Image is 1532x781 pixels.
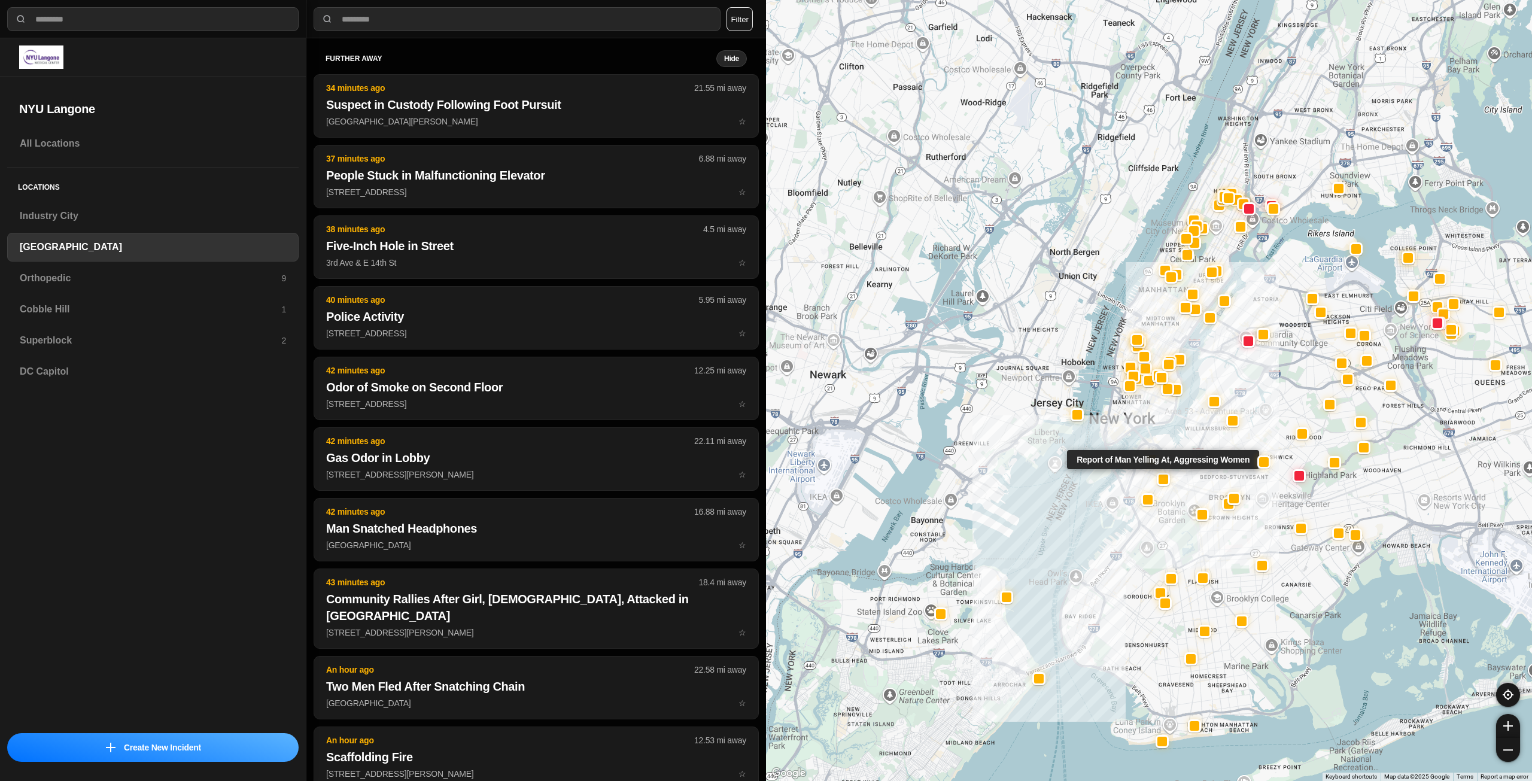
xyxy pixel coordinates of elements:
[326,364,694,376] p: 42 minutes ago
[7,202,299,230] a: Industry City
[1503,689,1513,700] img: recenter
[326,749,746,765] h2: Scaffolding Fire
[19,45,63,69] img: logo
[326,627,746,639] p: [STREET_ADDRESS][PERSON_NAME]
[326,116,746,127] p: [GEOGRAPHIC_DATA][PERSON_NAME]
[326,697,746,709] p: [GEOGRAPHIC_DATA]
[727,7,753,31] button: Filter
[7,168,299,202] h5: Locations
[20,271,281,285] h3: Orthopedic
[1457,773,1473,780] a: Terms (opens in new tab)
[1503,745,1513,755] img: zoom-out
[314,698,759,708] a: An hour ago22.58 mi awayTwo Men Fled After Snatching Chain[GEOGRAPHIC_DATA]star
[694,364,746,376] p: 12.25 mi away
[314,286,759,350] button: 40 minutes ago5.95 mi awayPolice Activity[STREET_ADDRESS]star
[326,186,746,198] p: [STREET_ADDRESS]
[7,295,299,324] a: Cobble Hill1
[326,734,694,746] p: An hour ago
[326,327,746,339] p: [STREET_ADDRESS]
[7,129,299,158] a: All Locations
[326,576,699,588] p: 43 minutes ago
[314,215,759,279] button: 38 minutes ago4.5 mi awayFive-Inch Hole in Street3rd Ave & E 14th Ststar
[738,698,746,708] span: star
[326,167,746,184] h2: People Stuck in Malfunctioning Elevator
[1481,773,1528,780] a: Report a map error
[326,398,746,410] p: [STREET_ADDRESS]
[314,540,759,550] a: 42 minutes ago16.88 mi awayMan Snatched Headphones[GEOGRAPHIC_DATA]star
[326,96,746,113] h2: Suspect in Custody Following Foot Pursuit
[20,333,281,348] h3: Superblock
[281,303,286,315] p: 1
[326,449,746,466] h2: Gas Odor in Lobby
[321,13,333,25] img: search
[694,734,746,746] p: 12.53 mi away
[699,153,746,165] p: 6.88 mi away
[1067,449,1259,469] div: Report of Man Yelling At, Aggressing Women
[724,54,739,63] small: Hide
[314,257,759,268] a: 38 minutes ago4.5 mi awayFive-Inch Hole in Street3rd Ave & E 14th Ststar
[124,742,201,753] p: Create New Incident
[1496,683,1520,707] button: recenter
[314,399,759,409] a: 42 minutes ago12.25 mi awayOdor of Smoke on Second Floor[STREET_ADDRESS]star
[1384,773,1449,780] span: Map data ©2025 Google
[703,223,746,235] p: 4.5 mi away
[326,223,703,235] p: 38 minutes ago
[326,678,746,695] h2: Two Men Fled After Snatching Chain
[326,153,699,165] p: 37 minutes ago
[314,145,759,208] button: 37 minutes ago6.88 mi awayPeople Stuck in Malfunctioning Elevator[STREET_ADDRESS]star
[106,743,115,752] img: icon
[314,357,759,420] button: 42 minutes ago12.25 mi awayOdor of Smoke on Second Floor[STREET_ADDRESS]star
[281,335,286,347] p: 2
[7,233,299,262] a: [GEOGRAPHIC_DATA]
[314,116,759,126] a: 34 minutes ago21.55 mi awaySuspect in Custody Following Foot Pursuit[GEOGRAPHIC_DATA][PERSON_NAME...
[7,733,299,762] button: iconCreate New Incident
[1496,738,1520,762] button: zoom-out
[326,308,746,325] h2: Police Activity
[738,470,746,479] span: star
[716,50,747,67] button: Hide
[738,769,746,779] span: star
[314,627,759,637] a: 43 minutes ago18.4 mi awayCommunity Rallies After Girl, [DEMOGRAPHIC_DATA], Attacked in [GEOGRAPH...
[326,591,746,624] h2: Community Rallies After Girl, [DEMOGRAPHIC_DATA], Attacked in [GEOGRAPHIC_DATA]
[1503,721,1513,731] img: zoom-in
[326,539,746,551] p: [GEOGRAPHIC_DATA]
[326,520,746,537] h2: Man Snatched Headphones
[20,364,286,379] h3: DC Capitol
[738,399,746,409] span: star
[314,656,759,719] button: An hour ago22.58 mi awayTwo Men Fled After Snatching Chain[GEOGRAPHIC_DATA]star
[314,328,759,338] a: 40 minutes ago5.95 mi awayPolice Activity[STREET_ADDRESS]star
[281,272,286,284] p: 9
[314,768,759,779] a: An hour ago12.53 mi awayScaffolding Fire[STREET_ADDRESS][PERSON_NAME]star
[738,258,746,268] span: star
[326,379,746,396] h2: Odor of Smoke on Second Floor
[20,209,286,223] h3: Industry City
[326,768,746,780] p: [STREET_ADDRESS][PERSON_NAME]
[314,569,759,649] button: 43 minutes ago18.4 mi awayCommunity Rallies After Girl, [DEMOGRAPHIC_DATA], Attacked in [GEOGRAPH...
[326,54,716,63] h5: further away
[20,302,281,317] h3: Cobble Hill
[326,82,694,94] p: 34 minutes ago
[314,427,759,491] button: 42 minutes ago22.11 mi awayGas Odor in Lobby[STREET_ADDRESS][PERSON_NAME]star
[15,13,27,25] img: search
[7,264,299,293] a: Orthopedic9
[314,187,759,197] a: 37 minutes ago6.88 mi awayPeople Stuck in Malfunctioning Elevator[STREET_ADDRESS]star
[314,74,759,138] button: 34 minutes ago21.55 mi awaySuspect in Custody Following Foot Pursuit[GEOGRAPHIC_DATA][PERSON_NAME...
[326,294,699,306] p: 40 minutes ago
[314,498,759,561] button: 42 minutes ago16.88 mi awayMan Snatched Headphones[GEOGRAPHIC_DATA]star
[7,357,299,386] a: DC Capitol
[694,506,746,518] p: 16.88 mi away
[738,117,746,126] span: star
[326,506,694,518] p: 42 minutes ago
[769,765,808,781] img: Google
[19,101,287,117] h2: NYU Langone
[694,664,746,676] p: 22.58 mi away
[1157,472,1170,485] button: Report of Man Yelling At, Aggressing Women
[20,240,286,254] h3: [GEOGRAPHIC_DATA]
[326,257,746,269] p: 3rd Ave & E 14th St
[314,469,759,479] a: 42 minutes ago22.11 mi awayGas Odor in Lobby[STREET_ADDRESS][PERSON_NAME]star
[326,469,746,481] p: [STREET_ADDRESS][PERSON_NAME]
[738,329,746,338] span: star
[326,435,694,447] p: 42 minutes ago
[694,82,746,94] p: 21.55 mi away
